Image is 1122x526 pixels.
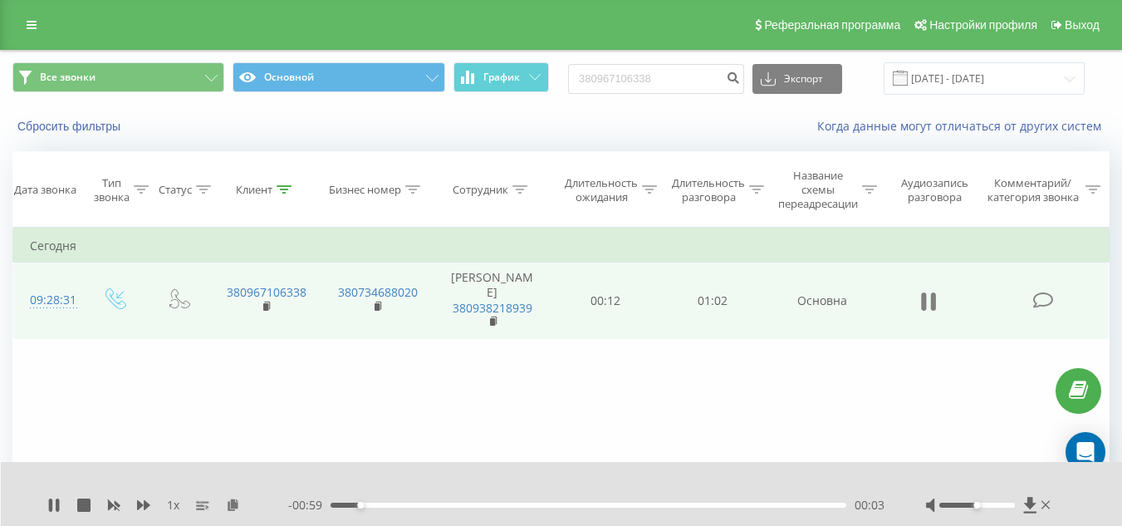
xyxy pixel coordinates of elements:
[167,497,179,514] span: 1 x
[159,183,192,197] div: Статус
[12,119,129,134] button: Сбросить фильтры
[565,176,638,204] div: Длительность ожидания
[453,300,532,316] a: 380938218939
[929,18,1037,32] span: Настройки профиля
[893,176,977,204] div: Аудиозапись разговора
[433,263,552,339] td: [PERSON_NAME]
[767,263,878,339] td: Основна
[855,497,884,514] span: 00:03
[13,229,1110,263] td: Сегодня
[659,263,767,339] td: 01:02
[778,169,858,211] div: Название схемы переадресации
[453,62,549,92] button: График
[568,64,744,94] input: Поиск по номеру
[752,64,842,94] button: Экспорт
[30,284,65,317] div: 09:28:31
[453,183,508,197] div: Сотрудник
[984,176,1081,204] div: Комментарий/категория звонка
[14,183,76,197] div: Дата звонка
[764,18,900,32] span: Реферальная программа
[40,71,96,84] span: Все звонки
[288,497,331,514] span: - 00:59
[329,183,401,197] div: Бизнес номер
[236,183,272,197] div: Клиент
[227,284,306,300] a: 380967106338
[12,62,224,92] button: Все звонки
[233,62,444,92] button: Основной
[973,502,980,509] div: Accessibility label
[672,176,745,204] div: Длительность разговора
[552,263,659,339] td: 00:12
[1065,18,1100,32] span: Выход
[338,284,418,300] a: 380734688020
[483,71,520,83] span: График
[94,176,130,204] div: Тип звонка
[1066,432,1105,472] div: Open Intercom Messenger
[357,502,364,509] div: Accessibility label
[817,118,1110,134] a: Когда данные могут отличаться от других систем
